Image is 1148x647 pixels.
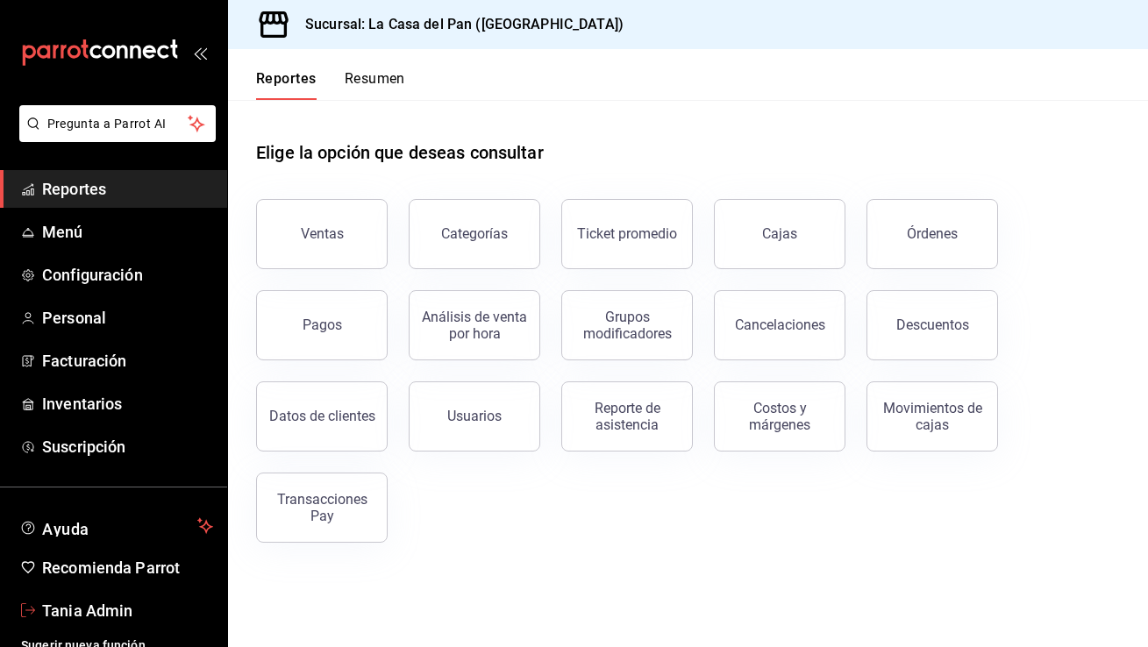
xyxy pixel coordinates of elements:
[42,263,213,287] span: Configuración
[447,408,502,424] div: Usuarios
[42,556,213,579] span: Recomienda Parrot
[42,515,190,537] span: Ayuda
[19,105,216,142] button: Pregunta a Parrot AI
[303,316,342,333] div: Pagos
[42,306,213,330] span: Personal
[256,473,388,543] button: Transacciones Pay
[12,127,216,146] a: Pregunta a Parrot AI
[907,225,958,242] div: Órdenes
[256,290,388,360] button: Pagos
[256,70,317,100] button: Reportes
[725,400,834,433] div: Costos y márgenes
[409,199,540,269] button: Categorías
[42,177,213,201] span: Reportes
[256,70,405,100] div: navigation tabs
[42,349,213,373] span: Facturación
[561,381,693,451] button: Reporte de asistencia
[866,199,998,269] button: Órdenes
[878,400,987,433] div: Movimientos de cajas
[267,491,376,524] div: Transacciones Pay
[866,290,998,360] button: Descuentos
[409,290,540,360] button: Análisis de venta por hora
[714,290,845,360] button: Cancelaciones
[561,290,693,360] button: Grupos modificadores
[301,225,344,242] div: Ventas
[573,400,681,433] div: Reporte de asistencia
[42,599,213,622] span: Tania Admin
[256,381,388,451] button: Datos de clientes
[866,381,998,451] button: Movimientos de cajas
[577,225,677,242] div: Ticket promedio
[735,316,825,333] div: Cancelaciones
[762,224,798,245] div: Cajas
[42,220,213,244] span: Menú
[291,14,624,35] h3: Sucursal: La Casa del Pan ([GEOGRAPHIC_DATA])
[561,199,693,269] button: Ticket promedio
[47,115,189,133] span: Pregunta a Parrot AI
[573,309,681,342] div: Grupos modificadores
[193,46,207,60] button: open_drawer_menu
[256,139,544,166] h1: Elige la opción que deseas consultar
[714,381,845,451] button: Costos y márgenes
[714,199,845,269] a: Cajas
[409,381,540,451] button: Usuarios
[345,70,405,100] button: Resumen
[42,435,213,459] span: Suscripción
[420,309,529,342] div: Análisis de venta por hora
[896,316,969,333] div: Descuentos
[256,199,388,269] button: Ventas
[441,225,508,242] div: Categorías
[269,408,375,424] div: Datos de clientes
[42,392,213,416] span: Inventarios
